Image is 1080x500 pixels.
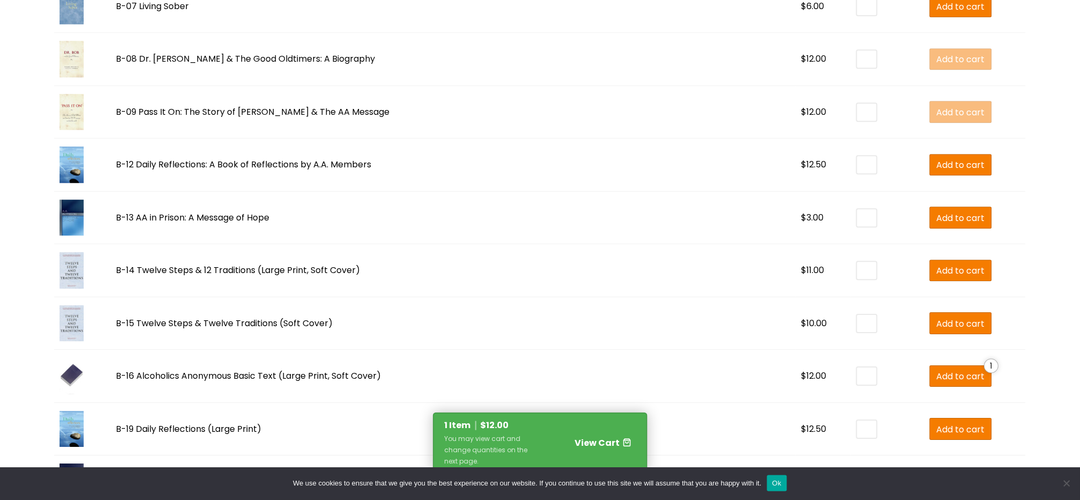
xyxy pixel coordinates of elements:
a: B-09 Pass It On: The Story of [PERSON_NAME] & The AA Message [116,106,390,118]
a: B-12 Daily Reflections: A Book of Reflections by A.A. Members [116,158,371,171]
a: View Cart [538,433,631,452]
img: B-09 Pass It On: The Story of Bill Wilson & The AA Message [60,94,84,130]
span: $ [801,317,806,329]
span: View Cart [575,437,620,449]
span: $ [801,423,806,435]
span: Add to cart [937,423,985,436]
span: Add to cart [937,370,985,383]
span: 12.00 [806,53,826,65]
button: Ok [767,475,787,491]
a: B-16 Alcoholics Anonymous Basic Text (Large Print, Soft Cover) [116,370,381,382]
span: 12.50 [806,423,826,435]
span: $ [801,106,806,118]
a: Add to cart [930,260,992,281]
span: Add to cart [937,317,985,330]
a: Add to cart1 [930,365,992,387]
div: You may view cart and change quantities on the next page. [445,433,538,467]
span: Add to cart [937,211,985,225]
a: Add to cart [930,101,992,122]
span: 12.00 [806,370,826,382]
span: No [1061,478,1072,489]
span: Item [450,419,471,431]
a: B-08 Dr. [PERSON_NAME] & The Good Oldtimers: A Biography [116,53,375,65]
span: Add to cart [937,264,985,277]
a: Add to cart [930,418,992,439]
img: B-13 AA in Prison: A Message of Hope [60,200,84,236]
span: 10.00 [806,317,827,329]
span: We use cookies to ensure that we give you the best experience on our website. If you continue to ... [293,478,761,489]
a: Add to cart [930,312,992,334]
span: 12.00 [487,419,509,431]
span: $ [801,158,806,171]
span: $ [801,264,806,276]
img: B-19 Daily Reflections (Large Print) [60,411,84,447]
a: B-19 Daily Reflections (Large Print) [116,423,261,435]
a: Add to cart [930,154,992,175]
a: B-13 AA in Prison: A Message of Hope [116,211,269,224]
span: $ [481,419,487,431]
img: B-08 Dr. Bob & The Good Oldtimers: A Biography [60,41,84,77]
span: Add to cart [937,53,985,66]
span: 1 [445,419,448,431]
span: Add to cart [937,106,985,119]
a: Add to cart [930,207,992,228]
span: $ [801,53,806,65]
a: Add to cart [930,48,992,70]
a: B-14 Twelve Steps & 12 Traditions (Large Print, Soft Cover) [116,264,360,276]
span: 11.00 [806,264,824,276]
span: 3.00 [806,211,824,224]
img: B-12 Daily Reflections: A Book of Reflections by A.A. Members [60,146,84,183]
span: $ [801,370,806,382]
i: 1 [984,358,998,373]
img: B-16 Alcoholics Anonymous Basic Text (Large Print, Soft Cover) [60,358,84,394]
span: Add to cart [937,158,985,172]
img: B-14 Twelve Steps & 12 Traditions (Large Print, Soft Cover) [60,252,84,289]
img: B-15 Twelve Steps & Twelve Traditions (Soft Cover) [60,305,84,342]
span: $ [801,211,806,224]
a: B-15 Twelve Steps & Twelve Traditions (Soft Cover) [116,317,333,329]
span: 12.00 [806,106,826,118]
span: 12.50 [806,158,826,171]
img: B-24 Alcoholics Anonymous Basic Text (Large Print, Abridged) [60,464,84,500]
